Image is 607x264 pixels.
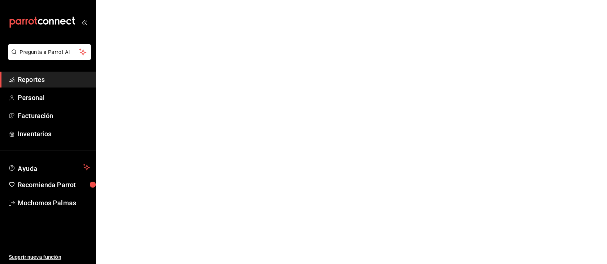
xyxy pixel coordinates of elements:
[5,54,91,61] a: Pregunta a Parrot AI
[9,253,90,261] span: Sugerir nueva función
[20,48,79,56] span: Pregunta a Parrot AI
[18,198,90,208] span: Mochomos Palmas
[18,75,90,85] span: Reportes
[18,163,80,172] span: Ayuda
[18,111,90,121] span: Facturación
[18,180,90,190] span: Recomienda Parrot
[8,44,91,60] button: Pregunta a Parrot AI
[81,19,87,25] button: open_drawer_menu
[18,93,90,103] span: Personal
[18,129,90,139] span: Inventarios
